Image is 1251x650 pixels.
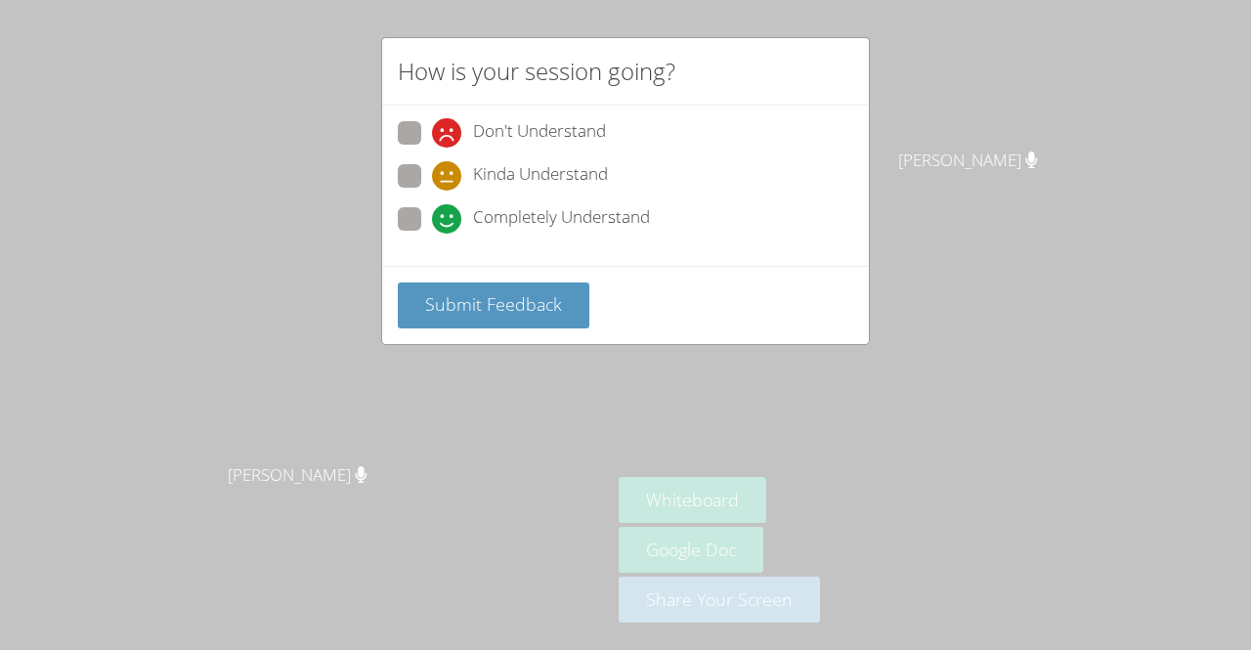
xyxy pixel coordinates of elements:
[398,282,589,328] button: Submit Feedback
[473,118,606,148] span: Don't Understand
[425,292,562,316] span: Submit Feedback
[473,161,608,191] span: Kinda Understand
[473,204,650,234] span: Completely Understand
[398,54,675,89] h2: How is your session going?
